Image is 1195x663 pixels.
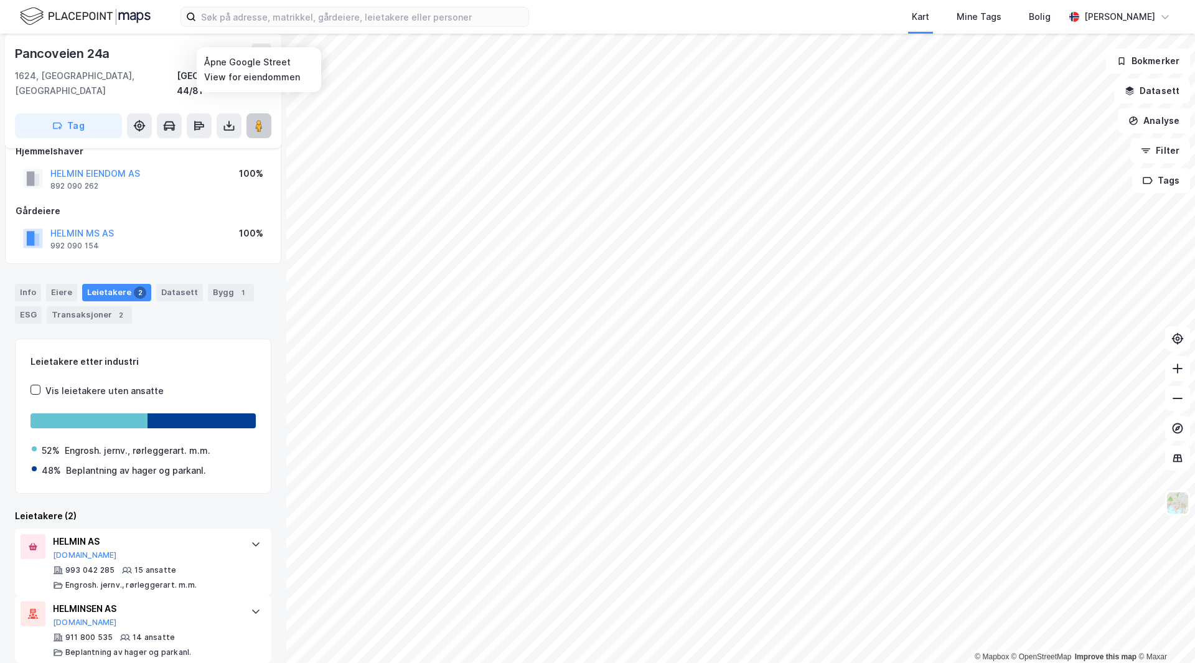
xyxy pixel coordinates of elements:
div: 993 042 285 [65,565,115,575]
div: 100% [239,166,263,181]
div: Eiere [46,284,77,301]
div: Leietakere (2) [15,509,271,524]
img: Z [1166,491,1189,515]
button: Tag [15,113,122,138]
div: Vis leietakere uten ansatte [45,383,164,398]
div: 911 800 535 [65,632,113,642]
div: 52% [42,443,60,458]
div: Transaksjoner [47,306,132,324]
div: Kontrollprogram for chat [1133,603,1195,663]
div: HELMIN AS [53,534,238,549]
div: 48% [42,463,61,478]
div: Gårdeiere [16,204,271,219]
div: Info [15,284,41,301]
div: Leietakere [82,284,151,301]
div: Leietakere etter industri [30,354,256,369]
div: ESG [15,306,42,324]
button: [DOMAIN_NAME] [53,618,117,628]
div: 14 ansatte [133,632,175,642]
div: 2 [134,286,146,299]
div: HELMINSEN AS [53,601,238,616]
div: Engrosh. jernv., rørleggerart. m.m. [65,443,210,458]
div: Mine Tags [957,9,1001,24]
div: [PERSON_NAME] [1084,9,1155,24]
div: Pancoveien 24a [15,44,112,63]
div: Datasett [156,284,203,301]
button: Tags [1132,168,1190,193]
img: logo.f888ab2527a4732fd821a326f86c7f29.svg [20,6,151,27]
input: Søk på adresse, matrikkel, gårdeiere, leietakere eller personer [196,7,528,26]
div: Hjemmelshaver [16,144,271,159]
button: Analyse [1118,108,1190,133]
div: 1 [237,286,249,299]
div: 892 090 262 [50,181,98,191]
div: Bygg [208,284,254,301]
div: 1624, [GEOGRAPHIC_DATA], [GEOGRAPHIC_DATA] [15,68,177,98]
iframe: Chat Widget [1133,603,1195,663]
div: Beplantning av hager og parkanl. [66,463,206,478]
a: Improve this map [1075,652,1136,661]
a: OpenStreetMap [1011,652,1072,661]
button: Filter [1130,138,1190,163]
div: 100% [239,226,263,241]
div: Engrosh. jernv., rørleggerart. m.m. [65,580,197,590]
button: Bokmerker [1106,49,1190,73]
div: Bolig [1029,9,1051,24]
button: [DOMAIN_NAME] [53,550,117,560]
button: Datasett [1114,78,1190,103]
div: Beplantning av hager og parkanl. [65,647,191,657]
div: [GEOGRAPHIC_DATA], 44/81 [177,68,271,98]
div: 15 ansatte [134,565,176,575]
div: Kart [912,9,929,24]
a: Mapbox [975,652,1009,661]
div: 992 090 154 [50,241,99,251]
div: 2 [115,309,127,321]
